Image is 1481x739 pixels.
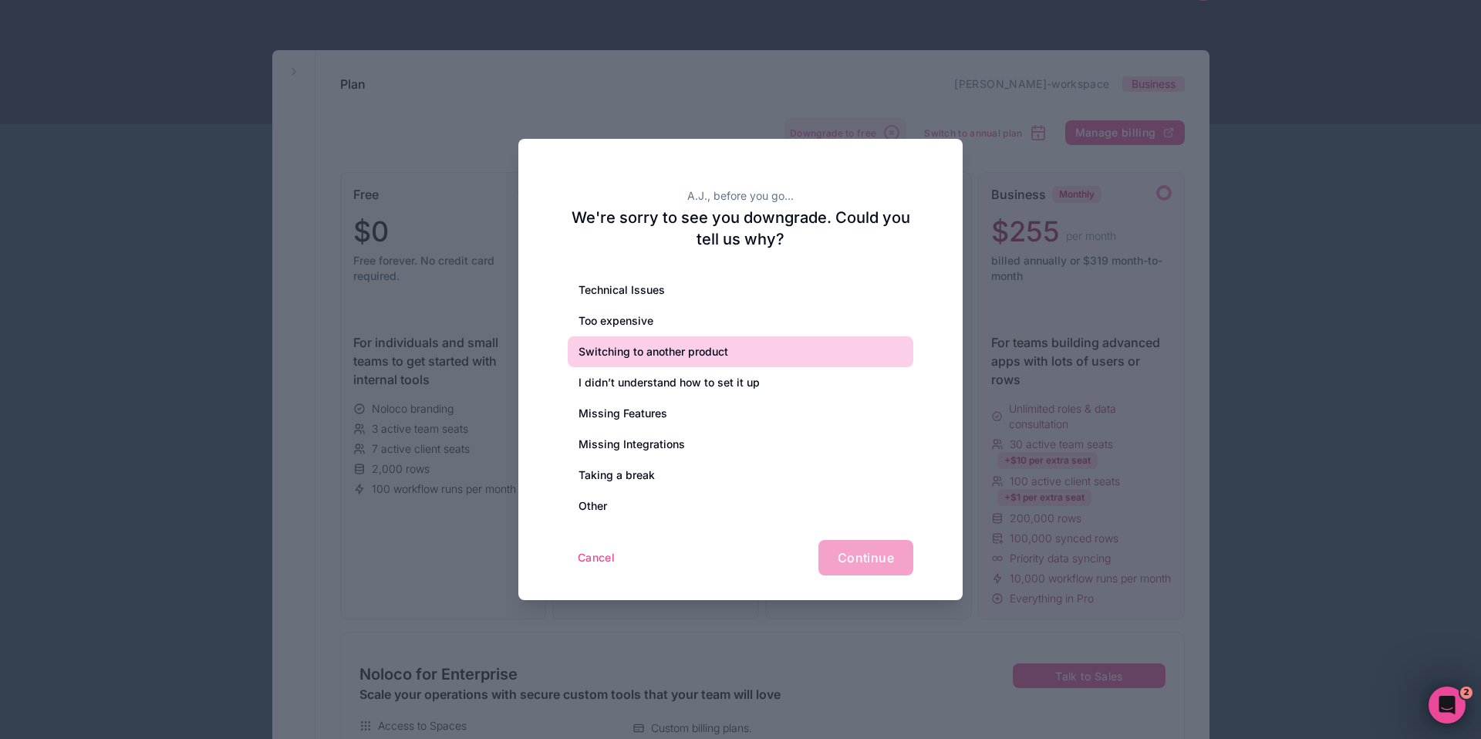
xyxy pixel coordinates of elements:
[568,305,913,336] div: Too expensive
[1429,687,1466,724] iframe: Intercom live chat
[568,207,913,250] h2: We're sorry to see you downgrade. Could you tell us why?
[1460,687,1473,699] span: 2
[568,545,625,570] button: Cancel
[568,460,913,491] div: Taking a break
[568,367,913,398] div: I didn’t understand how to set it up
[568,275,913,305] div: Technical Issues
[568,398,913,429] div: Missing Features
[568,491,913,521] div: Other
[568,336,913,367] div: Switching to another product
[568,188,913,204] h2: A.J., before you go...
[568,429,913,460] div: Missing Integrations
